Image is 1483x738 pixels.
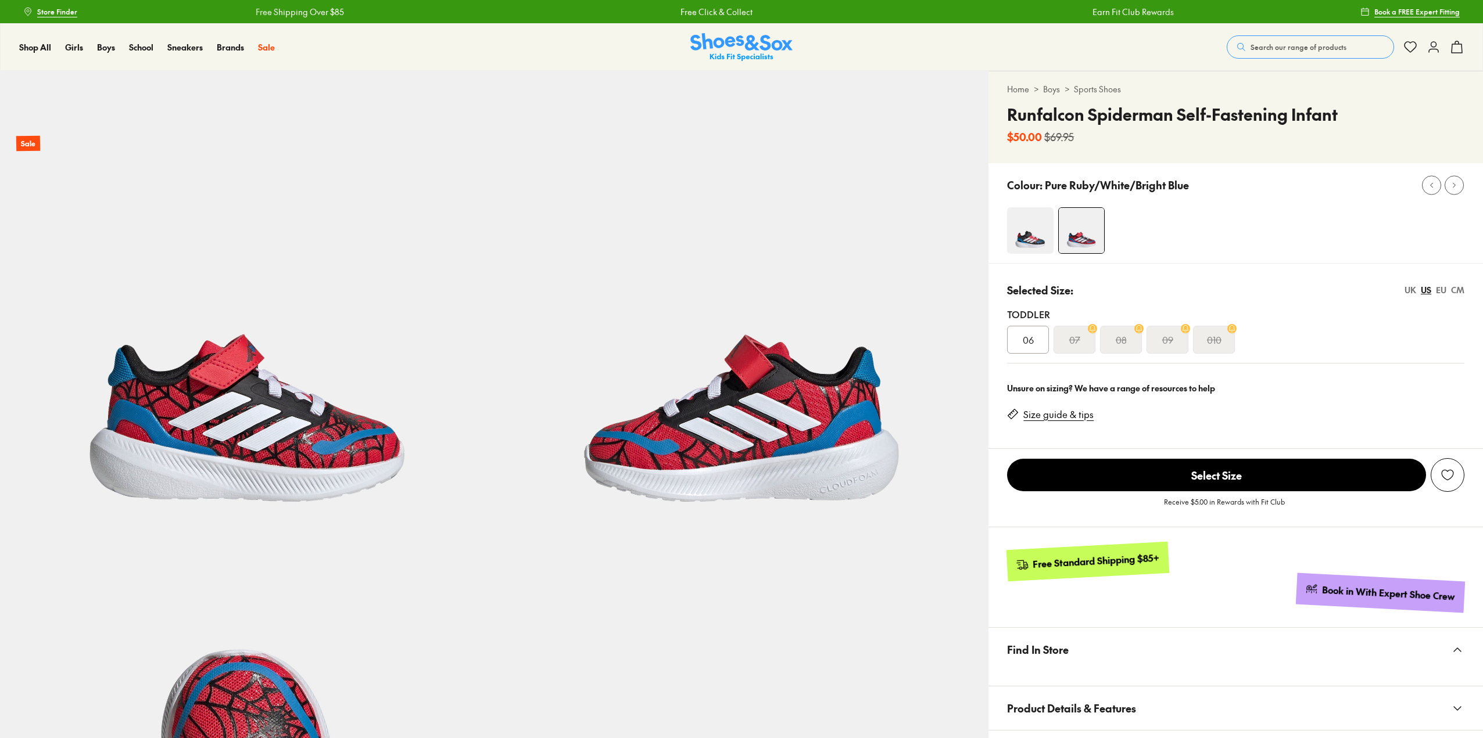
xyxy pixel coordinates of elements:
span: Product Details & Features [1007,691,1136,725]
a: Shop All [19,41,51,53]
a: Free Standard Shipping $85+ [1006,542,1169,581]
div: US [1421,284,1431,296]
a: Girls [65,41,83,53]
span: Book a FREE Expert Fitting [1374,6,1460,17]
a: Book a FREE Expert Fitting [1360,1,1460,22]
div: CM [1451,284,1464,296]
p: Colour: [1007,177,1043,193]
a: Free Click & Collect [671,6,743,18]
a: Book in With Expert Shoe Crew [1296,573,1465,613]
a: Free Shipping Over $85 [246,6,334,18]
a: Sneakers [167,41,203,53]
a: School [129,41,153,53]
b: $50.00 [1007,129,1042,145]
s: 09 [1162,333,1173,347]
a: Boys [1043,83,1060,95]
span: 06 [1023,333,1034,347]
s: $69.95 [1044,129,1074,145]
a: Size guide & tips [1023,408,1094,421]
img: 4-524448_1 [1059,208,1104,253]
div: Toddler [1007,307,1464,321]
s: 08 [1116,333,1127,347]
div: > > [1007,83,1464,95]
p: Sale [16,136,40,152]
p: Pure Ruby/White/Bright Blue [1045,177,1189,193]
span: Find In Store [1007,632,1069,667]
a: Boys [97,41,115,53]
div: EU [1436,284,1446,296]
button: Search our range of products [1227,35,1394,59]
s: 010 [1207,333,1221,347]
p: Selected Size: [1007,282,1073,298]
span: Search our range of products [1251,42,1346,52]
img: SNS_Logo_Responsive.svg [690,33,793,62]
a: Earn Fit Club Rewards [1083,6,1164,18]
a: Shoes & Sox [690,33,793,62]
p: Receive $5.00 in Rewards with Fit Club [1164,496,1285,517]
img: 4-548061_1 [1007,207,1054,254]
span: Select Size [1007,459,1426,491]
img: 5-524449_1 [495,71,989,565]
h4: Runfalcon Spiderman Self-Fastening Infant [1007,102,1338,127]
button: Select Size [1007,458,1426,492]
a: Brands [217,41,244,53]
span: Store Finder [37,6,77,17]
button: Find In Store [988,628,1483,671]
div: UK [1405,284,1416,296]
a: Sale [258,41,275,53]
a: Store Finder [23,1,77,22]
a: Sports Shoes [1074,83,1121,95]
div: Free Standard Shipping $85+ [1033,552,1160,571]
button: Product Details & Features [988,686,1483,730]
div: Unsure on sizing? We have a range of resources to help [1007,382,1464,394]
a: Home [1007,83,1029,95]
s: 07 [1069,333,1080,347]
div: Book in With Expert Shoe Crew [1322,584,1456,603]
button: Add to Wishlist [1431,458,1464,492]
